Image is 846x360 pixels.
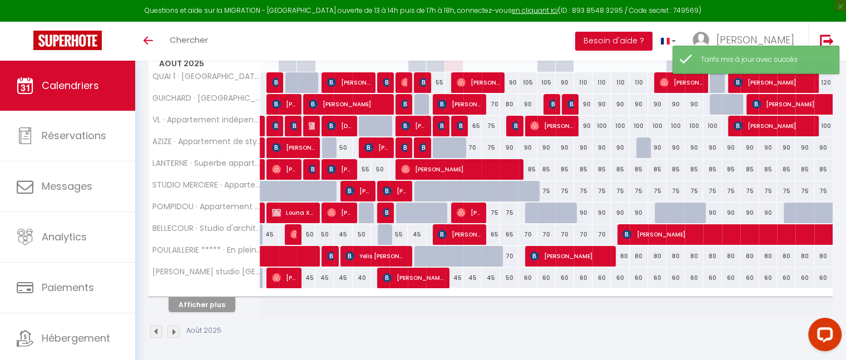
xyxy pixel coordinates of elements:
span: [DATE] Corumlu [327,115,352,136]
span: Messages [42,179,92,193]
a: en cliquant ici [512,6,558,15]
div: 90 [759,203,777,223]
div: 90 [666,137,685,158]
button: Besoin d'aide ? [575,32,652,51]
span: [PERSON_NAME] [272,93,296,115]
div: 90 [666,94,685,115]
div: 75 [482,137,500,158]
div: 90 [611,94,629,115]
div: 85 [740,159,759,180]
div: 60 [740,268,759,288]
div: 80 [685,246,703,267]
div: 60 [685,268,703,288]
div: 90 [574,94,592,115]
span: [PERSON_NAME] [401,115,426,136]
div: 100 [648,116,666,136]
a: Chercher [161,22,216,61]
div: 90 [740,137,759,158]
div: 70 [537,224,556,245]
div: 50 [353,224,371,245]
div: 85 [759,159,777,180]
span: [PERSON_NAME] [272,267,296,288]
div: 70 [518,224,537,245]
div: 85 [537,159,556,180]
div: 90 [574,116,592,136]
span: QUAI 1 · [GEOGRAPHIC_DATA] [151,72,262,81]
div: 85 [814,159,833,180]
div: 85 [703,159,721,180]
div: 110 [630,72,648,93]
div: 60 [611,268,629,288]
span: Réservations [42,129,106,142]
div: 55 [389,224,408,245]
div: 75 [556,181,574,201]
div: 90 [814,137,833,158]
button: Afficher plus [169,297,235,312]
p: Août 2025 [186,326,221,336]
div: 70 [574,224,592,245]
div: 90 [592,137,611,158]
div: 85 [666,159,685,180]
div: 45 [315,268,334,288]
span: [PERSON_NAME] [549,93,555,115]
div: 60 [630,268,648,288]
span: [PERSON_NAME] [734,72,813,93]
iframe: LiveChat chat widget [799,313,846,360]
span: [PERSON_NAME] [438,115,444,136]
img: ... [692,32,709,48]
div: 80 [814,246,833,267]
div: 75 [648,181,666,201]
div: 80 [722,246,740,267]
div: 110 [592,72,611,93]
div: 75 [592,181,611,201]
div: 90 [556,137,574,158]
div: 90 [500,72,518,93]
div: 75 [722,181,740,201]
div: 90 [703,203,721,223]
div: 60 [795,268,814,288]
div: 50 [315,224,334,245]
span: [PERSON_NAME] [272,159,296,180]
div: 90 [592,203,611,223]
span: Paiements [42,280,94,294]
div: 100 [666,116,685,136]
div: 60 [518,268,537,288]
div: 110 [574,72,592,93]
div: 85 [777,159,795,180]
span: [PERSON_NAME] [457,202,481,223]
div: 60 [537,268,556,288]
span: Calendriers [42,78,99,92]
div: 75 [703,181,721,201]
span: AZIZE · Appartement de style Cordeliers-Jacobins [151,137,262,146]
div: 70 [592,224,611,245]
div: 120 [814,72,833,93]
span: [PERSON_NAME] [290,224,296,245]
div: 90 [592,94,611,115]
div: 60 [592,268,611,288]
div: 45 [445,268,463,288]
div: 75 [500,203,518,223]
div: 75 [574,181,592,201]
span: [PERSON_NAME] [309,115,315,136]
span: BELLECOUR · Studio d'architecte entre [PERSON_NAME] et [PERSON_NAME] [151,224,262,233]
span: [PERSON_NAME] [290,115,296,136]
div: 60 [648,268,666,288]
span: VL · Appartement indépendant au cœur du [GEOGRAPHIC_DATA] [151,116,262,124]
a: ... [PERSON_NAME] [684,22,808,61]
span: LANTERNE · Superbe appartement avec vue sur [GEOGRAPHIC_DATA] [151,159,262,167]
div: 60 [703,268,721,288]
span: [PERSON_NAME] [457,72,499,93]
div: 90 [500,137,518,158]
div: 90 [630,94,648,115]
span: [PERSON_NAME] [383,72,389,93]
span: [PERSON_NAME] [364,137,389,158]
img: Super Booking [33,31,102,50]
div: 65 [500,224,518,245]
span: Louna Xxx [272,202,315,223]
div: 85 [630,159,648,180]
span: [PERSON_NAME] [327,202,352,223]
div: 60 [666,268,685,288]
div: 85 [722,159,740,180]
div: 60 [722,268,740,288]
